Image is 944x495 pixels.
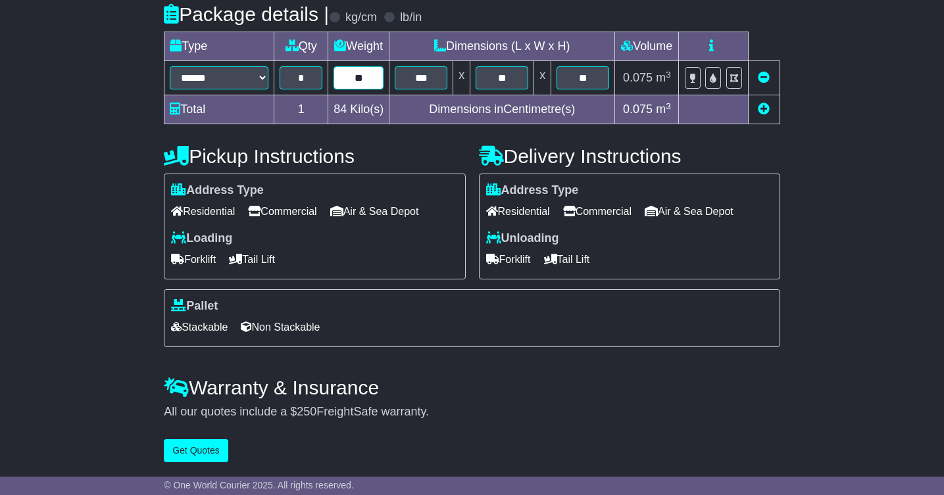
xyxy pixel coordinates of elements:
[666,101,671,111] sup: 3
[164,145,465,167] h4: Pickup Instructions
[164,405,780,419] div: All our quotes include a $ FreightSafe warranty.
[400,11,422,25] label: lb/in
[274,95,328,124] td: 1
[479,145,780,167] h4: Delivery Instructions
[171,231,232,246] label: Loading
[334,103,347,116] span: 84
[486,231,559,246] label: Unloading
[248,201,316,222] span: Commercial
[486,183,579,198] label: Address Type
[623,71,653,84] span: 0.075
[164,377,780,398] h4: Warranty & Insurance
[330,201,419,222] span: Air & Sea Depot
[486,249,531,270] span: Forklift
[164,439,228,462] button: Get Quotes
[164,95,274,124] td: Total
[164,3,329,25] h4: Package details |
[171,201,235,222] span: Residential
[171,249,216,270] span: Forklift
[453,61,470,95] td: x
[656,71,671,84] span: m
[486,201,550,222] span: Residential
[164,480,354,490] span: © One World Courier 2025. All rights reserved.
[758,103,770,116] a: Add new item
[297,405,316,418] span: 250
[171,299,218,314] label: Pallet
[171,183,264,198] label: Address Type
[389,32,615,61] td: Dimensions (L x W x H)
[544,249,590,270] span: Tail Lift
[229,249,275,270] span: Tail Lift
[615,32,679,61] td: Volume
[328,95,389,124] td: Kilo(s)
[666,70,671,80] sup: 3
[274,32,328,61] td: Qty
[345,11,377,25] label: kg/cm
[656,103,671,116] span: m
[534,61,551,95] td: x
[563,201,632,222] span: Commercial
[389,95,615,124] td: Dimensions in Centimetre(s)
[645,201,733,222] span: Air & Sea Depot
[171,317,228,337] span: Stackable
[241,317,320,337] span: Non Stackable
[164,32,274,61] td: Type
[328,32,389,61] td: Weight
[623,103,653,116] span: 0.075
[758,71,770,84] a: Remove this item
